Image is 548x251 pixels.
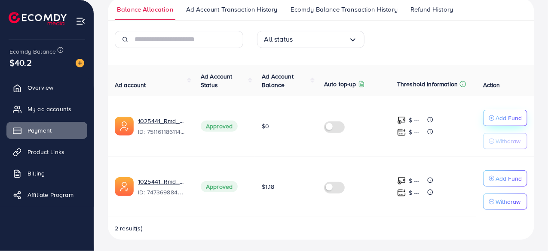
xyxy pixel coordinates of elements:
[201,72,233,89] span: Ad Account Status
[264,33,293,46] span: All status
[138,188,187,197] span: ID: 7473698848045580304
[409,187,419,198] p: $ ---
[6,79,87,96] a: Overview
[397,116,406,125] img: top-up amount
[397,176,406,185] img: top-up amount
[138,117,187,136] div: <span class='underline'>1025441_Rmd_AFtechnologies2_1748933544424</span></br>7511611861146779656
[483,81,500,89] span: Action
[483,170,527,187] button: Add Fund
[201,121,238,132] span: Approved
[257,31,364,48] div: Search for option
[483,194,527,210] button: Withdraw
[138,177,187,186] a: 1025441_Rmd_AFtechnologies_1740106118522
[410,5,453,14] span: Refund History
[28,148,64,156] span: Product Links
[409,175,419,186] p: $ ---
[262,72,294,89] span: Ad Account Balance
[76,59,84,67] img: image
[9,56,32,69] span: $40.2
[138,117,187,125] a: 1025441_Rmd_AFtechnologies2_1748933544424
[262,122,269,130] span: $0
[6,100,87,118] a: My ad accounts
[483,110,527,126] button: Add Fund
[138,177,187,197] div: <span class='underline'>1025441_Rmd_AFtechnologies_1740106118522</span></br>7473698848045580304
[6,165,87,182] a: Billing
[201,181,238,192] span: Approved
[262,182,274,191] span: $1.18
[9,12,67,25] img: logo
[115,224,143,233] span: 2 result(s)
[324,79,356,89] p: Auto top-up
[409,127,419,137] p: $ ---
[397,128,406,137] img: top-up amount
[6,122,87,139] a: Payment
[409,115,419,125] p: $ ---
[28,83,53,92] span: Overview
[293,33,348,46] input: Search for option
[496,136,520,146] p: Withdraw
[397,79,458,89] p: Threshold information
[397,188,406,197] img: top-up amount
[496,197,520,207] p: Withdraw
[496,173,522,184] p: Add Fund
[186,5,278,14] span: Ad Account Transaction History
[28,169,45,178] span: Billing
[138,127,187,136] span: ID: 7511611861146779656
[28,105,71,113] span: My ad accounts
[28,191,73,199] span: Affiliate Program
[115,81,146,89] span: Ad account
[115,117,134,136] img: ic-ads-acc.e4c84228.svg
[6,143,87,160] a: Product Links
[511,212,542,245] iframe: Chat
[6,186,87,203] a: Affiliate Program
[117,5,173,14] span: Balance Allocation
[9,47,56,56] span: Ecomdy Balance
[76,16,86,26] img: menu
[483,133,527,149] button: Withdraw
[115,177,134,196] img: ic-ads-acc.e4c84228.svg
[496,113,522,123] p: Add Fund
[28,126,52,135] span: Payment
[291,5,398,14] span: Ecomdy Balance Transaction History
